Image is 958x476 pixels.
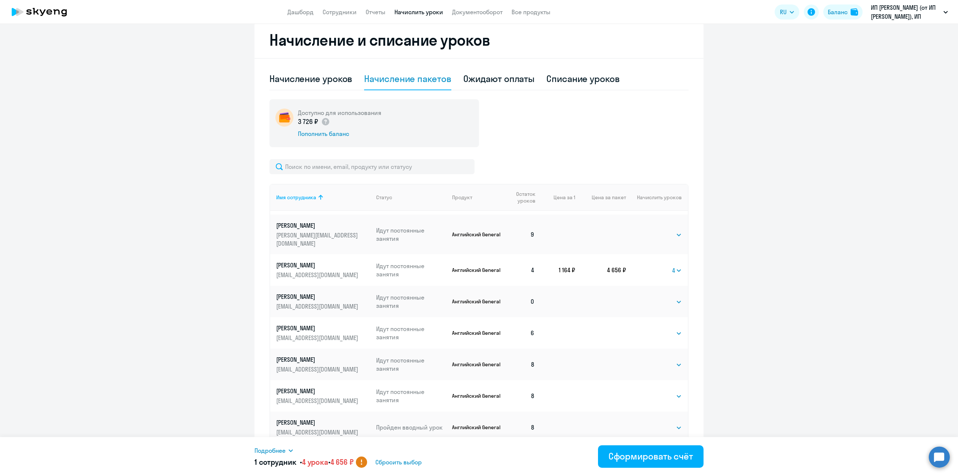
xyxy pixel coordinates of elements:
div: Списание уроков [546,73,620,85]
p: [EMAIL_ADDRESS][DOMAIN_NAME] [276,334,360,342]
p: [EMAIL_ADDRESS][DOMAIN_NAME] [276,428,360,436]
a: Сотрудники [323,8,357,16]
td: 8 [503,380,541,412]
div: Ожидают оплаты [463,73,535,85]
td: 9 [503,215,541,254]
h5: 1 сотрудник • • [254,457,354,467]
p: Идут постоянные занятия [376,325,446,341]
p: [PERSON_NAME] [276,418,360,427]
div: Сформировать счёт [608,450,693,462]
td: 6 [503,317,541,349]
span: 4 урока [302,457,328,467]
p: [EMAIL_ADDRESS][DOMAIN_NAME] [276,397,360,405]
a: [PERSON_NAME][EMAIL_ADDRESS][DOMAIN_NAME] [276,324,370,342]
a: [PERSON_NAME][EMAIL_ADDRESS][DOMAIN_NAME] [276,292,370,310]
p: Идут постоянные занятия [376,356,446,373]
a: [PERSON_NAME][EMAIL_ADDRESS][DOMAIN_NAME] [276,387,370,405]
p: Английский General [452,330,503,336]
div: Продукт [452,194,472,201]
h5: Доступно для использования [298,109,381,117]
p: [PERSON_NAME] [276,324,360,332]
p: Английский General [452,424,503,431]
a: [PERSON_NAME][EMAIL_ADDRESS][DOMAIN_NAME] [276,355,370,373]
p: Английский General [452,267,503,273]
div: Статус [376,194,392,201]
p: Идут постоянные занятия [376,293,446,310]
p: Пройден вводный урок [376,423,446,431]
span: 4 656 ₽ [330,457,354,467]
p: [PERSON_NAME] [276,387,360,395]
div: Пополнить баланс [298,130,381,138]
a: Все продукты [512,8,550,16]
img: balance [851,8,858,16]
a: Начислить уроки [394,8,443,16]
button: ИП [PERSON_NAME] (от ИП [PERSON_NAME]), ИП [PERSON_NAME] [867,3,952,21]
td: 4 656 ₽ [575,254,626,286]
img: wallet-circle.png [275,109,293,127]
p: [PERSON_NAME][EMAIL_ADDRESS][DOMAIN_NAME] [276,231,360,248]
a: Документооборот [452,8,503,16]
button: Сформировать счёт [598,445,704,468]
button: RU [775,4,799,19]
span: Остаток уроков [509,191,535,204]
span: RU [780,7,787,16]
h2: Начисление и списание уроков [269,31,689,49]
div: Продукт [452,194,503,201]
p: Идут постоянные занятия [376,388,446,404]
p: Английский General [452,361,503,368]
p: [EMAIL_ADDRESS][DOMAIN_NAME] [276,302,360,310]
td: 8 [503,349,541,380]
td: 8 [503,412,541,443]
p: Идут постоянные занятия [376,262,446,278]
a: [PERSON_NAME][PERSON_NAME][EMAIL_ADDRESS][DOMAIN_NAME] [276,221,370,248]
div: Начисление уроков [269,73,352,85]
p: Идут постоянные занятия [376,226,446,243]
div: Имя сотрудника [276,194,370,201]
p: Английский General [452,231,503,238]
p: Английский General [452,298,503,305]
th: Цена за пакет [575,184,626,211]
a: [PERSON_NAME][EMAIL_ADDRESS][DOMAIN_NAME] [276,261,370,279]
p: [PERSON_NAME] [276,355,360,364]
div: Статус [376,194,446,201]
input: Поиск по имени, email, продукту или статусу [269,159,475,174]
div: Остаток уроков [509,191,541,204]
p: ИП [PERSON_NAME] (от ИП [PERSON_NAME]), ИП [PERSON_NAME] [871,3,940,21]
a: Отчеты [366,8,385,16]
td: 0 [503,286,541,317]
span: Подробнее [254,446,286,455]
p: [PERSON_NAME] [276,261,360,269]
div: Имя сотрудника [276,194,316,201]
p: [PERSON_NAME] [276,292,360,301]
p: [EMAIL_ADDRESS][DOMAIN_NAME] [276,365,360,373]
td: 4 [503,254,541,286]
span: Сбросить выбор [375,458,422,467]
div: Начисление пакетов [364,73,451,85]
p: [EMAIL_ADDRESS][DOMAIN_NAME] [276,271,360,279]
th: Цена за 1 [541,184,575,211]
th: Начислить уроков [626,184,688,211]
p: [PERSON_NAME] [276,221,360,230]
p: 3 726 ₽ [298,117,330,127]
button: Балансbalance [823,4,863,19]
td: 1 164 ₽ [541,254,575,286]
a: [PERSON_NAME][EMAIL_ADDRESS][DOMAIN_NAME] [276,418,370,436]
div: Баланс [828,7,848,16]
a: Дашборд [287,8,314,16]
p: Английский General [452,392,503,399]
